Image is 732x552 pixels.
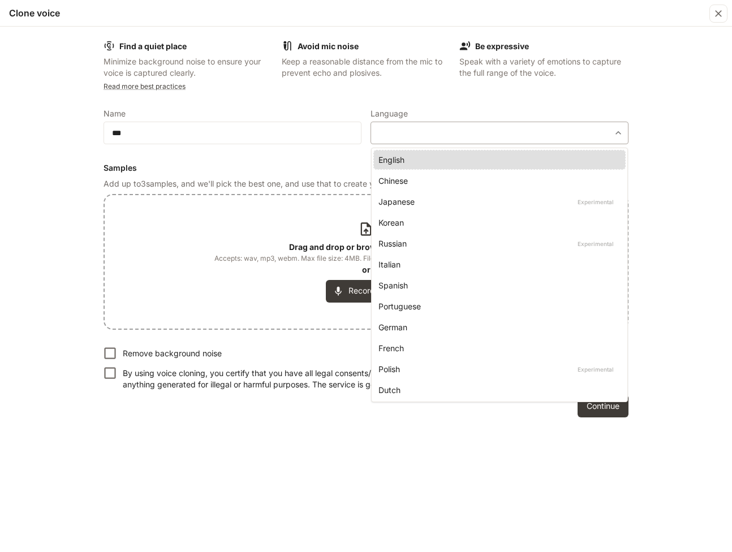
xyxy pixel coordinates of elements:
[378,238,616,249] div: Russian
[575,197,616,207] p: Experimental
[378,342,616,354] div: French
[378,175,616,187] div: Chinese
[378,363,616,375] div: Polish
[575,364,616,374] p: Experimental
[378,279,616,291] div: Spanish
[575,239,616,249] p: Experimental
[378,300,616,312] div: Portuguese
[378,258,616,270] div: Italian
[378,217,616,228] div: Korean
[378,321,616,333] div: German
[378,384,616,396] div: Dutch
[378,154,616,166] div: English
[378,196,616,208] div: Japanese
